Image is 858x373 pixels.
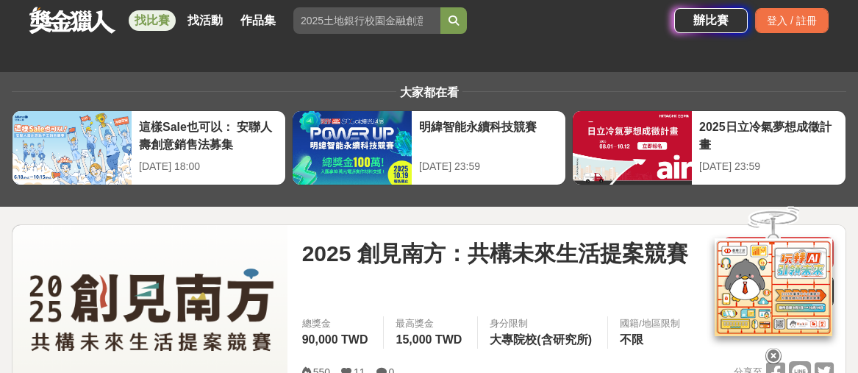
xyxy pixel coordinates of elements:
div: 2025日立冷氣夢想成徵計畫 [699,118,838,152]
div: 明緯智能永續科技競賽 [419,118,558,152]
div: 身分限制 [490,316,596,331]
a: 2025日立冷氣夢想成徵計畫[DATE] 23:59 [572,110,846,185]
div: 國籍/地區限制 [620,316,680,331]
div: [DATE] 23:59 [699,159,838,174]
img: d2146d9a-e6f6-4337-9592-8cefde37ba6b.png [715,238,832,336]
input: 2025土地銀行校園金融創意挑戰賽：從你出發 開啟智慧金融新頁 [293,7,440,34]
a: 作品集 [235,10,282,31]
span: 不限 [620,333,643,346]
div: [DATE] 18:00 [139,159,278,174]
a: 辦比賽 [674,8,748,33]
span: 大專院校(含研究所) [490,333,592,346]
div: 這樣Sale也可以： 安聯人壽創意銷售法募集 [139,118,278,152]
span: 大家都在看 [396,86,462,99]
span: 15,000 TWD [396,333,462,346]
div: 登入 / 註冊 [755,8,829,33]
span: 2025 創見南方：共構未來生活提案競賽 [302,237,688,270]
div: [DATE] 23:59 [419,159,558,174]
a: 找活動 [182,10,229,31]
span: 總獎金 [302,316,372,331]
span: 最高獎金 [396,316,465,331]
span: 90,000 TWD [302,333,368,346]
a: 明緯智能永續科技競賽[DATE] 23:59 [292,110,566,185]
a: 找比賽 [129,10,176,31]
a: 這樣Sale也可以： 安聯人壽創意銷售法募集[DATE] 18:00 [12,110,286,185]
